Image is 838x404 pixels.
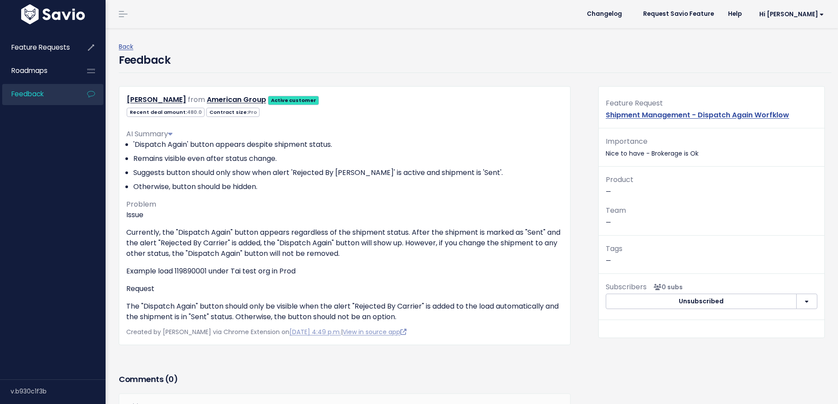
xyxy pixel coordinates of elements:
span: Subscribers [606,282,647,292]
a: Shipment Management - Dispatch Again Worfklow [606,110,789,120]
span: from [188,95,205,105]
span: Hi [PERSON_NAME] [759,11,824,18]
p: Example load 119890001 under Tai test org in Prod [126,266,563,277]
p: Currently, the "Dispatch Again" button appears regardless of the shipment status. After the shipm... [126,227,563,259]
a: Hi [PERSON_NAME] [749,7,831,21]
span: 0 [168,374,174,385]
a: Back [119,42,133,51]
span: 480.0 [187,109,202,116]
a: Feature Requests [2,37,73,58]
li: Otherwise, button should be hidden. [133,182,563,192]
p: Request [126,284,563,294]
a: Feedback [2,84,73,104]
span: Changelog [587,11,622,17]
a: Roadmaps [2,61,73,81]
span: Roadmaps [11,66,48,75]
a: View in source app [343,328,406,336]
li: 'Dispatch Again' button appears despite shipment status. [133,139,563,150]
span: Feature Requests [11,43,70,52]
a: [DATE] 4:49 p.m. [289,328,341,336]
li: Remains visible even after status change. [133,153,563,164]
span: Importance [606,136,648,146]
a: [PERSON_NAME] [127,95,186,105]
div: v.b930c1f3b [11,380,106,403]
a: American Group [207,95,266,105]
p: Nice to have - Brokerage is Ok [606,135,817,159]
span: <p><strong>Subscribers</strong><br><br> No subscribers yet<br> </p> [650,283,683,291]
span: Contract size: [206,108,260,117]
h3: Comments ( ) [119,373,571,386]
h4: Feedback [119,52,170,68]
li: Suggests button should only show when alert 'Rejected By [PERSON_NAME]' is active and shipment is... [133,167,563,178]
span: Created by [PERSON_NAME] via Chrome Extension on | [126,328,406,336]
p: — [606,174,817,197]
span: Team [606,205,626,215]
span: Tags [606,244,622,254]
span: Feature Request [606,98,663,108]
a: Request Savio Feature [636,7,721,21]
p: Issue [126,210,563,220]
img: logo-white.9d6f32f41409.svg [19,4,87,24]
p: — [606,243,817,266]
span: Feedback [11,89,44,98]
span: AI Summary [126,129,172,139]
a: Help [721,7,749,21]
span: Recent deal amount: [127,108,205,117]
span: Pro [248,109,257,116]
p: The "Dispatch Again" button should only be visible when the alert "Rejected By Carrier" is added ... [126,301,563,322]
strong: Active customer [271,97,316,104]
button: Unsubscribed [606,294,797,309]
p: — [606,204,817,228]
span: Product [606,175,633,185]
span: Problem [126,199,156,209]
